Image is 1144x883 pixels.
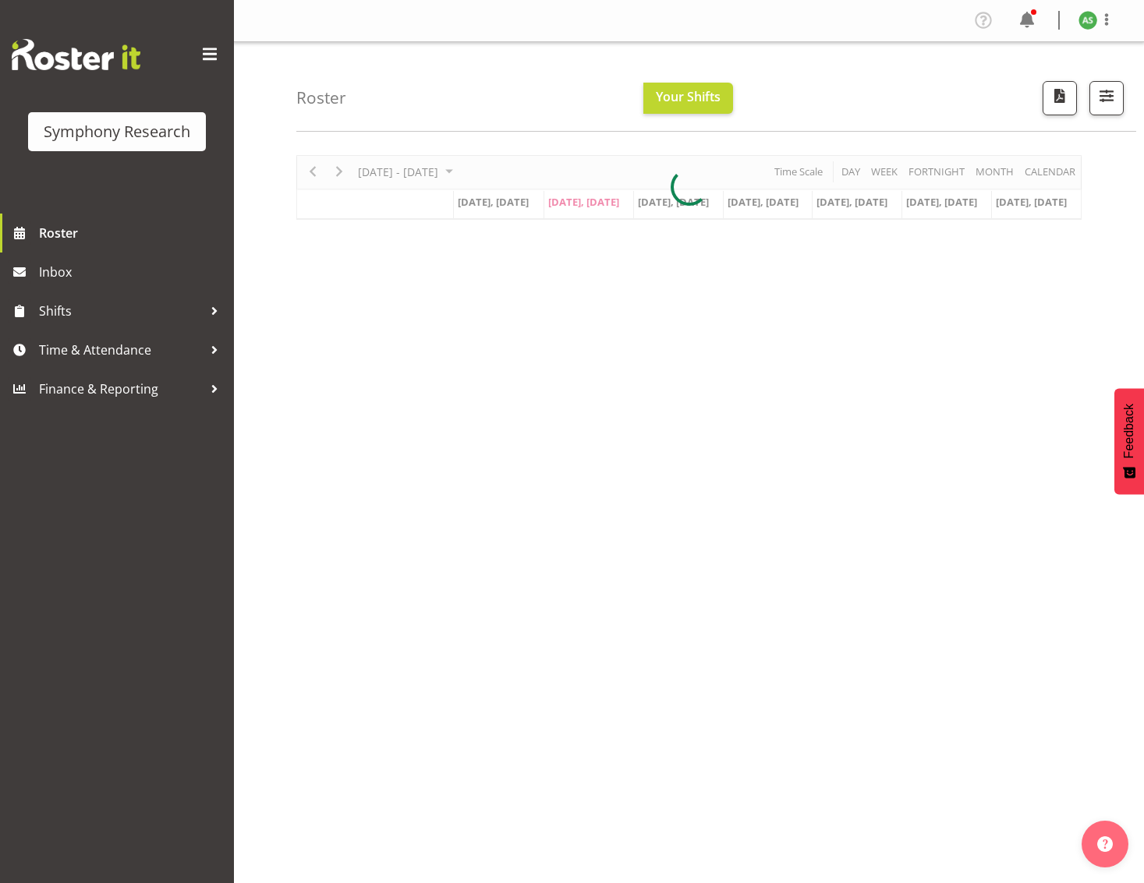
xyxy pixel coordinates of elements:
[1043,81,1077,115] button: Download a PDF of the roster according to the set date range.
[296,89,346,107] h4: Roster
[39,377,203,401] span: Finance & Reporting
[643,83,733,114] button: Your Shifts
[1097,836,1113,852] img: help-xxl-2.png
[1122,404,1136,458] span: Feedback
[656,88,721,105] span: Your Shifts
[39,299,203,323] span: Shifts
[44,120,190,143] div: Symphony Research
[1089,81,1124,115] button: Filter Shifts
[1114,388,1144,494] button: Feedback - Show survey
[12,39,140,70] img: Rosterit website logo
[39,338,203,362] span: Time & Attendance
[39,260,226,284] span: Inbox
[1078,11,1097,30] img: ange-steiger11422.jpg
[39,221,226,245] span: Roster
